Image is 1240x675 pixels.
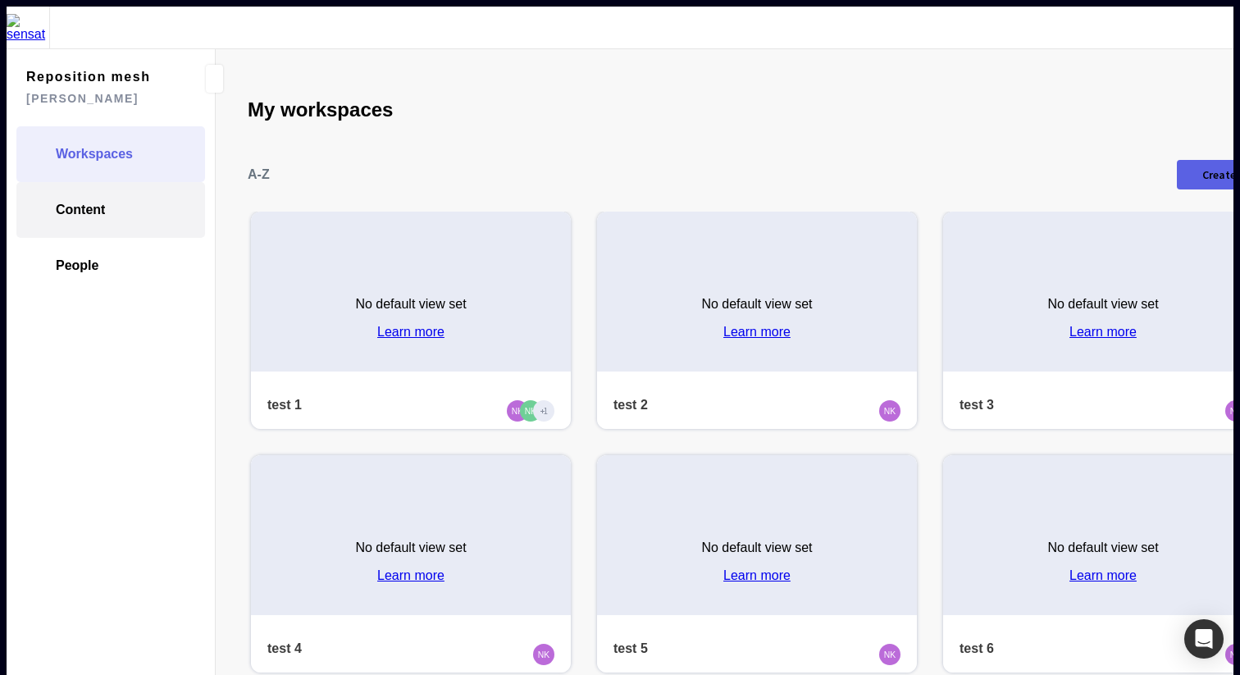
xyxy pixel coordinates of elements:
[701,297,812,312] p: No default view set
[56,202,105,218] span: Content
[538,650,550,659] text: NK
[884,407,896,416] text: NK
[377,568,444,583] a: Learn more
[723,325,791,340] a: Learn more
[613,397,838,413] h4: test 2
[267,641,492,656] h4: test 4
[16,182,205,238] a: Content
[960,641,1184,656] h4: test 6
[16,238,205,294] a: People
[512,407,524,416] text: NK
[56,146,133,162] span: Workspaces
[26,66,169,88] span: Reposition mesh
[7,14,49,42] img: sensat
[1047,297,1158,312] p: No default view set
[525,407,537,416] text: NK
[960,397,1184,413] h4: test 3
[1069,568,1137,583] a: Learn more
[56,258,98,274] span: People
[26,88,169,110] span: [PERSON_NAME]
[723,568,791,583] a: Learn more
[377,325,444,340] a: Learn more
[248,167,270,182] p: A-Z
[884,650,896,659] text: NK
[267,397,492,413] h4: test 1
[1184,619,1224,659] div: Open Intercom Messenger
[1047,540,1158,555] p: No default view set
[613,641,838,656] h4: test 5
[355,540,466,555] p: No default view set
[1069,325,1137,340] a: Learn more
[701,540,812,555] p: No default view set
[533,400,554,422] div: +1
[16,126,205,182] a: Workspaces
[355,297,466,312] p: No default view set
